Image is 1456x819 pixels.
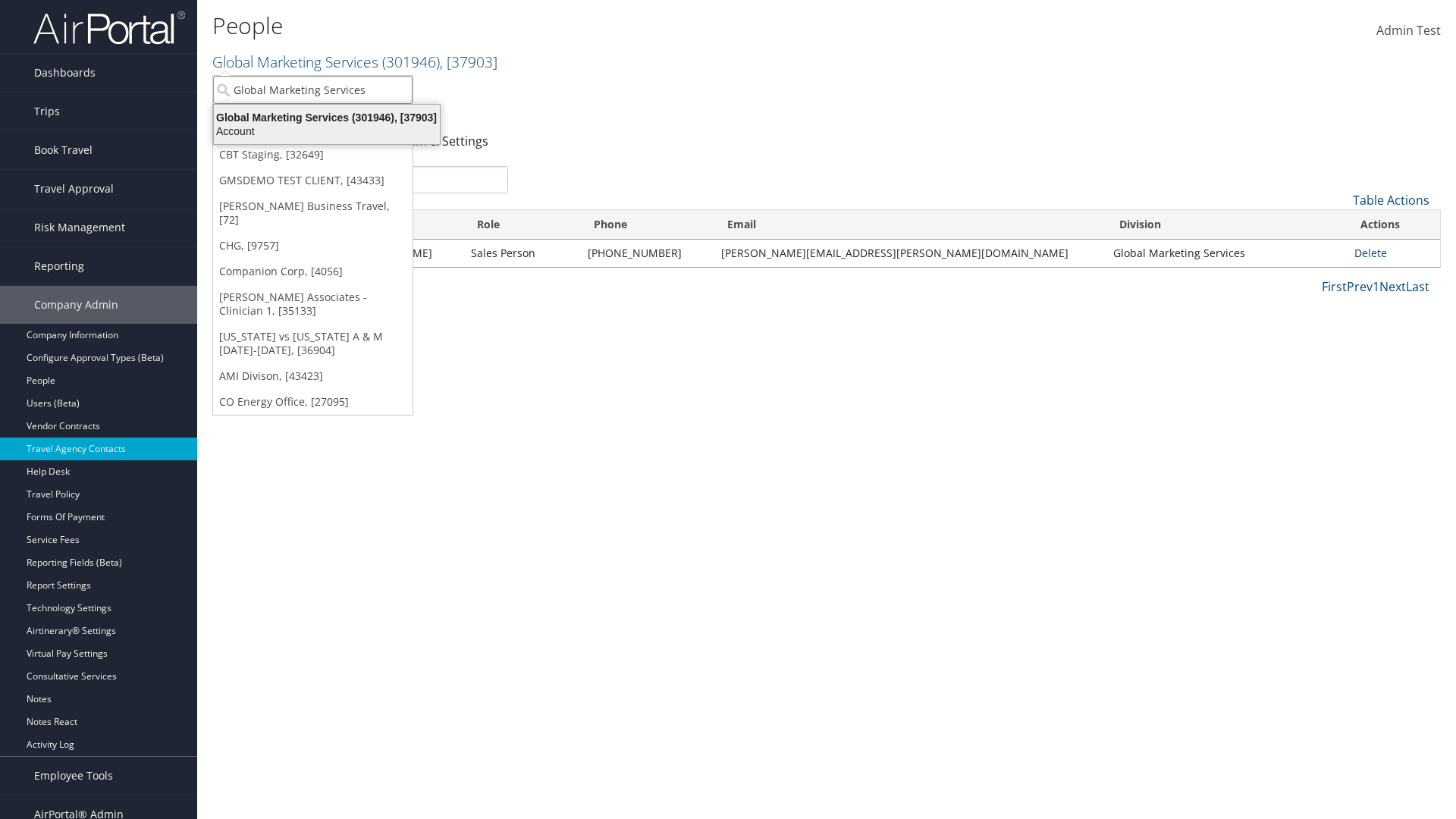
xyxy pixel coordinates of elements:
[34,209,125,246] span: Risk Management
[395,133,488,149] a: Team & Settings
[213,76,413,104] input: Search Accounts
[212,10,1031,42] h1: People
[34,286,118,324] span: Company Admin
[213,259,413,284] a: Companion Corp, [4056]
[463,210,580,240] th: Role: activate to sort column ascending
[34,131,93,169] span: Book Travel
[1353,192,1429,209] a: Table Actions
[213,168,413,193] a: GMSDEMO TEST CLIENT, [43433]
[34,757,113,795] span: Employee Tools
[213,142,413,168] a: CBT Staging, [32649]
[440,52,497,72] span: , [ 37903 ]
[580,240,714,267] td: [PHONE_NUMBER]
[1376,8,1441,55] a: Admin Test
[382,52,440,72] span: ( 301946 )
[213,389,413,415] a: CO Energy Office, [27095]
[205,124,449,138] div: Account
[1106,240,1346,267] td: Global Marketing Services
[34,170,114,208] span: Travel Approval
[1347,210,1440,240] th: Actions
[463,240,580,267] td: Sales Person
[213,284,413,324] a: [PERSON_NAME] Associates - Clinician 1, [35133]
[1354,246,1387,260] a: Delete
[205,111,449,124] div: Global Marketing Services (301946), [37903]
[1322,278,1347,295] a: First
[1347,278,1373,295] a: Prev
[213,233,413,259] a: CHG, [9757]
[1379,278,1406,295] a: Next
[34,247,84,285] span: Reporting
[212,52,497,72] a: Global Marketing Services
[1106,210,1346,240] th: Division: activate to sort column ascending
[34,93,60,130] span: Trips
[714,210,1106,240] th: Email: activate to sort column ascending
[213,193,413,233] a: [PERSON_NAME] Business Travel, [72]
[34,54,96,92] span: Dashboards
[213,363,413,389] a: AMI Divison, [43423]
[714,240,1106,267] td: [PERSON_NAME][EMAIL_ADDRESS][PERSON_NAME][DOMAIN_NAME]
[1406,278,1429,295] a: Last
[213,324,413,363] a: [US_STATE] vs [US_STATE] A & M [DATE]-[DATE], [36904]
[1376,22,1441,39] span: Admin Test
[580,210,714,240] th: Phone
[1373,278,1379,295] a: 1
[33,10,185,45] img: airportal-logo.png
